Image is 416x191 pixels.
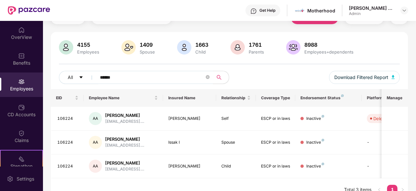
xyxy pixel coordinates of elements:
[168,116,211,122] div: [PERSON_NAME]
[367,95,403,101] div: Platform Status
[216,89,256,107] th: Relationship
[105,119,144,125] div: [EMAIL_ADDRESS]....
[303,49,355,55] div: Employees+dependents
[138,41,156,48] div: 1409
[206,74,210,81] span: close-circle
[59,71,99,84] button: Allcaret-down
[221,163,251,169] div: Child
[84,89,163,107] th: Employee Name
[221,95,246,101] span: Relationship
[89,95,153,101] span: Employee Name
[329,71,400,84] button: Download Filtered Report
[213,71,229,84] button: search
[306,116,324,122] div: Inactive
[56,95,74,101] span: EID
[121,40,136,55] img: svg+xml;base64,PHN2ZyB4bWxucz0iaHR0cDovL3d3dy53My5vcmcvMjAwMC9zdmciIHhtbG5zOnhsaW5rPSJodHRwOi8vd3...
[194,41,210,48] div: 1663
[7,176,13,182] img: svg+xml;base64,PHN2ZyBpZD0iU2V0dGluZy0yMHgyMCIgeG1sbnM9Imh0dHA6Ly93d3cudzMub3JnLzIwMDAvc3ZnIiB3aW...
[206,75,210,79] span: close-circle
[322,115,324,118] img: svg+xml;base64,PHN2ZyB4bWxucz0iaHR0cDovL3d3dy53My5vcmcvMjAwMC9zdmciIHdpZHRoPSI4IiBoZWlnaHQ9IjgiIH...
[168,163,211,169] div: [PERSON_NAME]
[261,116,290,122] div: ESCP or in laws
[256,89,296,107] th: Coverage Type
[250,8,257,14] img: svg+xml;base64,PHN2ZyBpZD0iSGVscC0zMngzMiIgeG1sbnM9Imh0dHA6Ly93d3cudzMub3JnLzIwMDAvc3ZnIiB3aWR0aD...
[79,75,83,80] span: caret-down
[18,27,25,33] img: svg+xml;base64,PHN2ZyBpZD0iSG9tZSIgeG1sbnM9Imh0dHA6Ly93d3cudzMub3JnLzIwMDAvc3ZnIiB3aWR0aD0iMjAiIG...
[362,154,408,178] td: -
[213,75,226,80] span: search
[18,78,25,85] img: svg+xml;base64,PHN2ZyBpZD0iRW1wbG95ZWVzIiB4bWxucz0iaHR0cDovL3d3dy53My5vcmcvMjAwMC9zdmciIHdpZHRoPS...
[89,136,102,149] div: AA
[230,40,245,55] img: svg+xml;base64,PHN2ZyB4bWxucz0iaHR0cDovL3d3dy53My5vcmcvMjAwMC9zdmciIHhtbG5zOnhsaW5rPSJodHRwOi8vd3...
[76,41,101,48] div: 4155
[295,6,304,15] img: motherhood%20_%20logo.png
[402,8,407,13] img: svg+xml;base64,PHN2ZyBpZD0iRHJvcGRvd24tMzJ4MzIiIHhtbG5zPSJodHRwOi8vd3d3LnczLm9yZy8yMDAwL3N2ZyIgd2...
[307,8,335,14] div: Motherhood
[15,176,36,182] div: Settings
[57,116,79,122] div: 106224
[247,49,265,55] div: Parents
[221,139,251,146] div: Spouse
[76,49,101,55] div: Employees
[105,136,144,142] div: [PERSON_NAME]
[57,139,79,146] div: 106224
[392,75,395,79] img: svg+xml;base64,PHN2ZyB4bWxucz0iaHR0cDovL3d3dy53My5vcmcvMjAwMC9zdmciIHhtbG5zOnhsaW5rPSJodHRwOi8vd3...
[306,163,324,169] div: Inactive
[177,40,191,55] img: svg+xml;base64,PHN2ZyB4bWxucz0iaHR0cDovL3d3dy53My5vcmcvMjAwMC9zdmciIHhtbG5zOnhsaW5rPSJodHRwOi8vd3...
[322,163,324,165] img: svg+xml;base64,PHN2ZyB4bWxucz0iaHR0cDovL3d3dy53My5vcmcvMjAwMC9zdmciIHdpZHRoPSI4IiBoZWlnaHQ9IjgiIH...
[89,160,102,173] div: AA
[57,163,79,169] div: 106224
[306,139,324,146] div: Inactive
[18,130,25,136] img: svg+xml;base64,PHN2ZyBpZD0iQ2xhaW0iIHhtbG5zPSJodHRwOi8vd3d3LnczLm9yZy8yMDAwL3N2ZyIgd2lkdGg9IjIwIi...
[194,49,210,55] div: Child
[168,139,211,146] div: Issak I
[322,139,324,141] img: svg+xml;base64,PHN2ZyB4bWxucz0iaHR0cDovL3d3dy53My5vcmcvMjAwMC9zdmciIHdpZHRoPSI4IiBoZWlnaHQ9IjgiIH...
[163,89,216,107] th: Insured Name
[18,104,25,111] img: svg+xml;base64,PHN2ZyBpZD0iQ0RfQWNjb3VudHMiIGRhdGEtbmFtZT0iQ0QgQWNjb3VudHMiIHhtbG5zPSJodHRwOi8vd3...
[18,53,25,59] img: svg+xml;base64,PHN2ZyBpZD0iQmVuZWZpdHMiIHhtbG5zPSJodHRwOi8vd3d3LnczLm9yZy8yMDAwL3N2ZyIgd2lkdGg9Ij...
[303,41,355,48] div: 8988
[51,89,84,107] th: EID
[18,156,25,162] img: svg+xml;base64,PHN2ZyB4bWxucz0iaHR0cDovL3d3dy53My5vcmcvMjAwMC9zdmciIHdpZHRoPSIyMSIgaGVpZ2h0PSIyMC...
[334,74,388,81] span: Download Filtered Report
[300,95,356,101] div: Endorsement Status
[362,131,408,154] td: -
[105,142,144,149] div: [EMAIL_ADDRESS]....
[259,8,275,13] div: Get Help
[286,40,300,55] img: svg+xml;base64,PHN2ZyB4bWxucz0iaHR0cDovL3d3dy53My5vcmcvMjAwMC9zdmciIHhtbG5zOnhsaW5rPSJodHRwOi8vd3...
[349,11,395,16] div: Admin
[68,74,73,81] span: All
[105,166,144,172] div: [EMAIL_ADDRESS]....
[105,160,144,166] div: [PERSON_NAME]
[261,163,290,169] div: ESCP or in laws
[373,115,389,122] div: Deleted
[247,41,265,48] div: 1761
[105,112,144,119] div: [PERSON_NAME]
[341,94,344,97] img: svg+xml;base64,PHN2ZyB4bWxucz0iaHR0cDovL3d3dy53My5vcmcvMjAwMC9zdmciIHdpZHRoPSI4IiBoZWlnaHQ9IjgiIH...
[349,5,395,11] div: [PERSON_NAME] G C
[1,163,42,169] div: Stepathon
[59,40,73,55] img: svg+xml;base64,PHN2ZyB4bWxucz0iaHR0cDovL3d3dy53My5vcmcvMjAwMC9zdmciIHhtbG5zOnhsaW5rPSJodHRwOi8vd3...
[8,6,50,15] img: New Pazcare Logo
[261,139,290,146] div: ESCP or in laws
[381,89,408,107] th: Manage
[89,112,102,125] div: AA
[221,116,251,122] div: Self
[138,49,156,55] div: Spouse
